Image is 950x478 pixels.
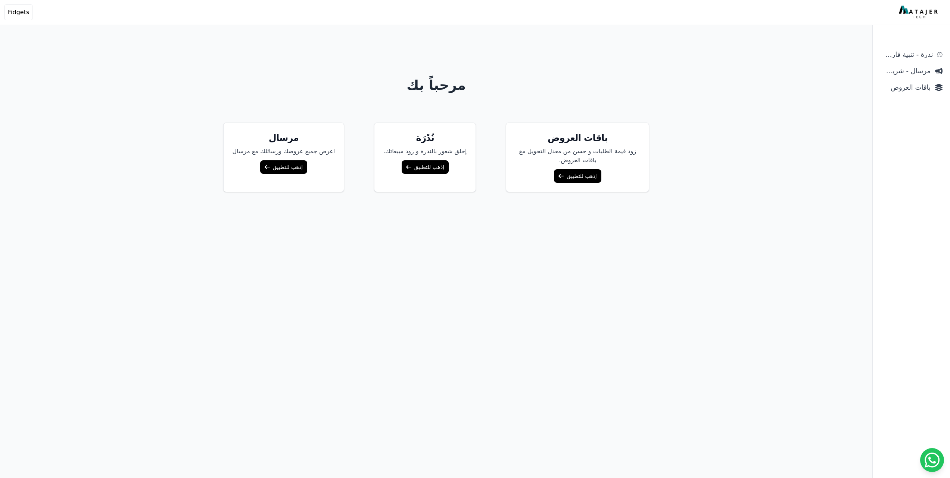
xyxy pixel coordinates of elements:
[260,160,307,174] a: إذهب للتطبيق
[383,147,467,156] p: إخلق شعور بالندرة و زود مبيعاتك.
[233,147,335,156] p: اعرض جميع عروضك ورسائلك مع مرسال
[880,82,931,93] span: باقات العروض
[880,49,933,60] span: ندرة - تنبية قارب علي النفاذ
[554,169,601,183] a: إذهب للتطبيق
[899,6,940,19] img: MatajerTech Logo
[515,132,640,144] h5: باقات العروض
[4,4,32,20] button: Fidgets
[383,132,467,144] h5: نُدْرَة
[402,160,449,174] a: إذهب للتطبيق
[8,8,29,17] span: Fidgets
[233,132,335,144] h5: مرسال
[150,78,723,93] h1: مرحباً بك
[880,66,931,76] span: مرسال - شريط دعاية
[515,147,640,165] p: زود قيمة الطلبات و حسن من معدل التحويل مغ باقات العروض.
